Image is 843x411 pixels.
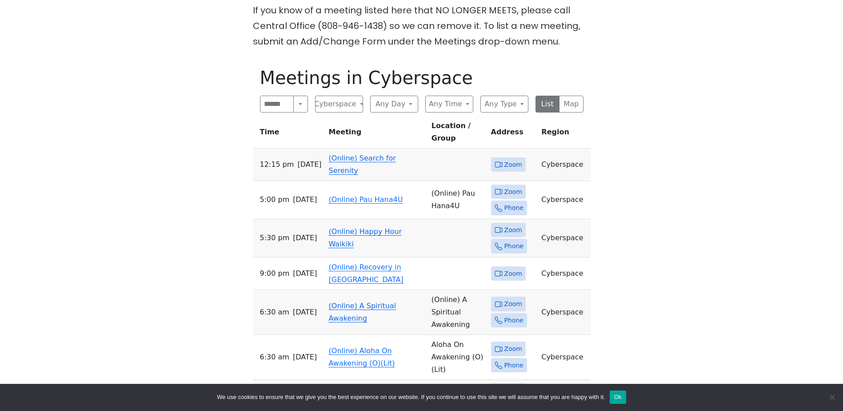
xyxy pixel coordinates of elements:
button: Any Type [480,96,528,113]
p: If you know of a meeting listed here that NO LONGER MEETS, please call Central Office (808-946-14... [253,3,591,49]
button: Any Day [370,96,418,113]
span: Phone [504,241,523,252]
span: [DATE] [297,158,321,171]
td: (Online) A Spiritual Awakening [428,290,487,335]
a: (Online) Aloha On Awakening (O)(Lit) [329,347,395,367]
th: Time [253,120,325,149]
td: Cyberspace [538,149,590,181]
span: 5:30 PM [260,232,290,244]
button: Any Time [425,96,473,113]
span: Phone [504,360,523,371]
a: (Online) Happy Hour Waikiki [329,227,402,248]
span: [DATE] [293,306,317,318]
span: 9:00 PM [260,267,290,280]
th: Location / Group [428,120,487,149]
th: Meeting [325,120,428,149]
span: Zoom [504,343,522,355]
span: 6:30 AM [260,306,289,318]
th: Region [538,120,590,149]
span: We use cookies to ensure that we give you the best experience on our website. If you continue to ... [217,393,605,402]
span: [DATE] [293,232,317,244]
span: Zoom [504,186,522,197]
button: List [535,96,560,113]
span: Phone [504,202,523,214]
h1: Meetings in Cyberspace [260,67,583,89]
span: 6:30 AM [260,351,289,363]
span: [DATE] [293,193,317,206]
button: Search [293,96,308,113]
span: Zoom [504,268,522,279]
span: Zoom [504,159,522,170]
span: Zoom [504,298,522,310]
a: (Online) A Spiritual Awakening [329,302,396,322]
td: Aloha On Awakening (O) (Lit) [428,335,487,380]
td: Cyberspace [538,258,590,290]
input: Search [260,96,294,113]
span: [DATE] [293,267,317,280]
button: Ok [610,391,626,404]
th: Address [487,120,538,149]
a: (Online) Pau Hana4U [329,195,403,204]
td: (Online) Pau Hana4U [428,181,487,219]
span: Zoom [504,225,522,236]
a: (Online) Recovery in [GEOGRAPHIC_DATA] [329,263,404,284]
span: No [827,393,836,402]
span: Phone [504,315,523,326]
td: Cyberspace [538,335,590,380]
td: Cyberspace [538,290,590,335]
button: Map [559,96,583,113]
span: 5:00 PM [260,193,290,206]
td: Cyberspace [538,181,590,219]
button: Cyberspace [315,96,363,113]
td: Cyberspace [538,219,590,258]
a: (Online) Search for Serenity [329,154,396,175]
span: 12:15 PM [260,158,294,171]
span: [DATE] [293,351,317,363]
